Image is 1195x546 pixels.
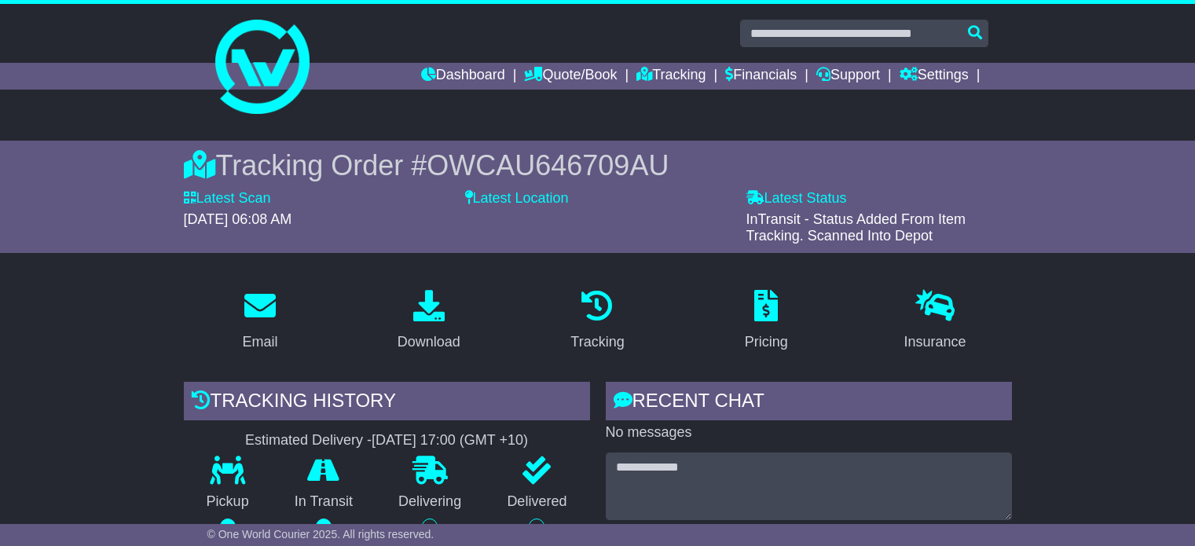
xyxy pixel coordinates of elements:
[560,284,634,358] a: Tracking
[372,432,528,449] div: [DATE] 17:00 (GMT +10)
[484,493,589,511] p: Delivered
[465,190,569,207] label: Latest Location
[725,63,797,90] a: Financials
[387,284,471,358] a: Download
[421,63,505,90] a: Dashboard
[184,211,292,227] span: [DATE] 06:08 AM
[232,284,288,358] a: Email
[606,424,1012,442] p: No messages
[904,332,966,353] div: Insurance
[272,493,376,511] p: In Transit
[184,148,1012,182] div: Tracking Order #
[184,432,590,449] div: Estimated Delivery -
[242,332,277,353] div: Email
[398,332,460,353] div: Download
[184,493,272,511] p: Pickup
[900,63,969,90] a: Settings
[184,382,590,424] div: Tracking history
[427,149,669,181] span: OWCAU646709AU
[745,332,788,353] div: Pricing
[735,284,798,358] a: Pricing
[570,332,624,353] div: Tracking
[606,382,1012,424] div: RECENT CHAT
[816,63,880,90] a: Support
[207,528,434,541] span: © One World Courier 2025. All rights reserved.
[184,190,271,207] label: Latest Scan
[376,493,484,511] p: Delivering
[524,63,617,90] a: Quote/Book
[746,211,966,244] span: InTransit - Status Added From Item Tracking. Scanned Into Depot
[636,63,706,90] a: Tracking
[746,190,847,207] label: Latest Status
[894,284,977,358] a: Insurance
